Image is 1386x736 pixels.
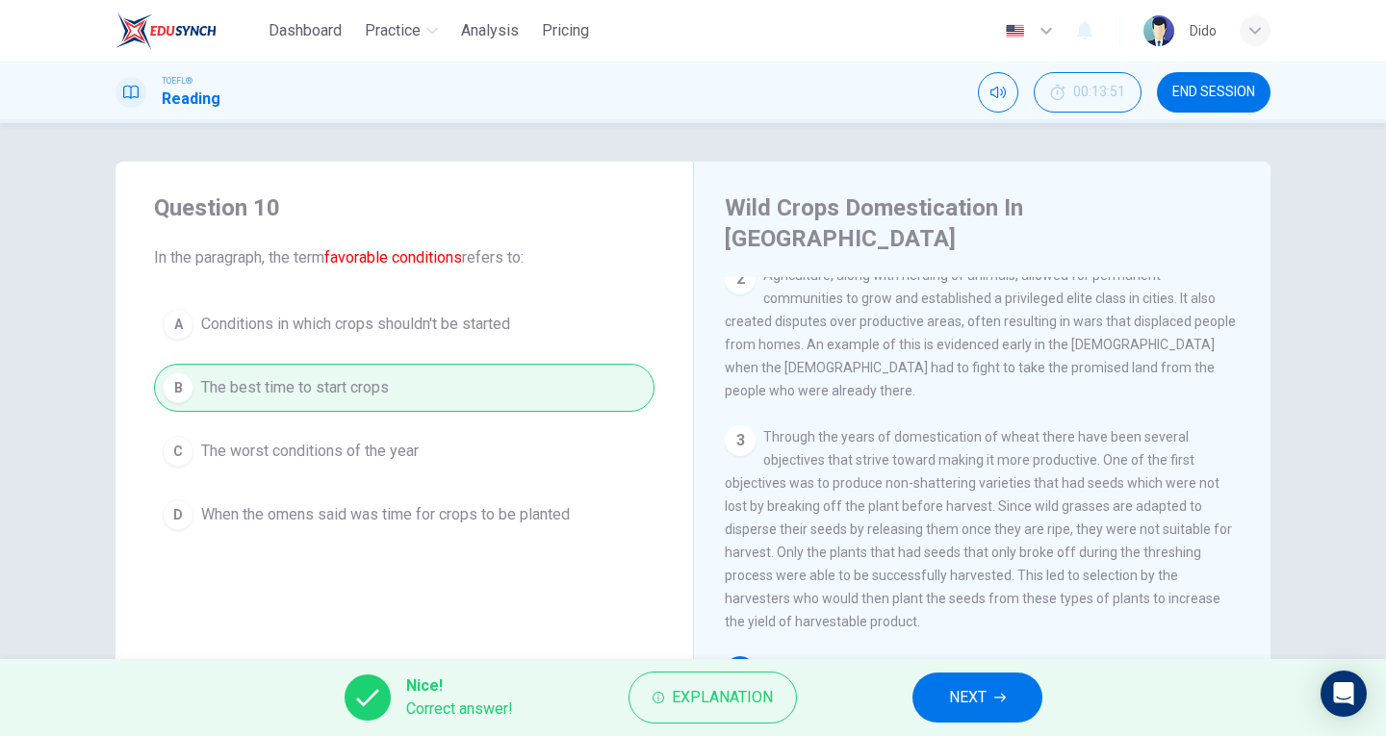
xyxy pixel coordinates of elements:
img: en [1003,24,1027,38]
h4: Wild Crops Domestication In [GEOGRAPHIC_DATA] [725,192,1235,254]
div: Dido [1190,19,1217,42]
div: Hide [1034,72,1142,113]
span: TOEFL® [162,74,192,88]
div: Mute [978,72,1018,113]
div: 2 [725,264,756,294]
div: 4 [725,656,756,687]
button: Analysis [453,13,526,48]
span: 00:13:51 [1073,85,1125,100]
button: Dashboard [261,13,349,48]
span: END SESSION [1172,85,1255,100]
img: EduSynch logo [115,12,217,50]
span: In the paragraph, the term refers to: [154,246,654,269]
button: Explanation [629,672,797,723]
div: Open Intercom Messenger [1321,671,1367,717]
button: END SESSION [1157,72,1270,113]
span: Practice [365,19,421,42]
img: Profile picture [1143,15,1174,46]
button: NEXT [912,673,1042,723]
a: EduSynch logo [115,12,261,50]
button: Pricing [534,13,597,48]
span: Analysis [461,19,519,42]
button: Practice [357,13,446,48]
button: 00:13:51 [1034,72,1142,113]
h1: Reading [162,88,220,111]
div: 3 [725,425,756,456]
span: Nice! [406,674,513,698]
font: favorable conditions [324,248,462,266]
span: Correct answer! [406,698,513,721]
span: Dashboard [269,19,342,42]
span: Through the years of domestication of wheat there have been several objectives that strive toward... [725,429,1232,629]
span: NEXT [949,684,987,711]
h4: Question 10 [154,192,654,223]
span: Explanation [672,684,773,711]
span: Pricing [542,19,589,42]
